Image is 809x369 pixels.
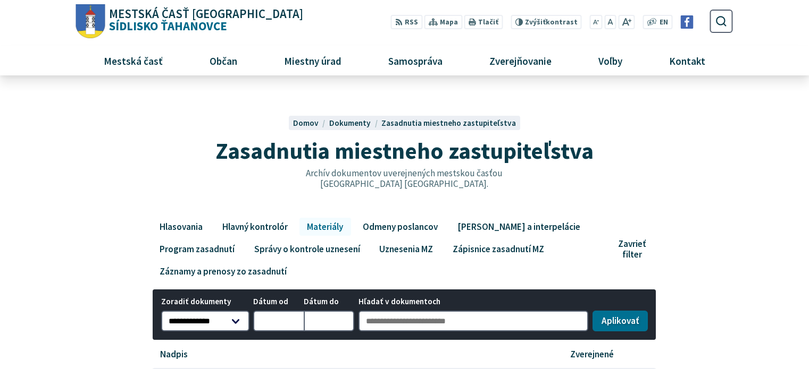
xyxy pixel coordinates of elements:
[304,297,354,306] span: Dátum do
[381,118,516,128] a: Zasadnutia miestneho zastupiteľstva
[329,118,371,128] span: Dokumenty
[657,17,671,28] a: EN
[384,46,446,75] span: Samospráva
[424,15,462,29] a: Mapa
[405,17,418,28] span: RSS
[593,311,648,332] button: Aplikovať
[76,4,105,39] img: Prejsť na domovskú stránku
[329,118,381,128] a: Dokumenty
[511,15,581,29] button: Zvýšiťkontrast
[76,4,303,39] a: Logo Sídlisko Ťahanovce, prejsť na domovskú stránku.
[293,118,329,128] a: Domov
[246,240,368,258] a: Správy o kontrole uznesení
[369,46,462,75] a: Samospráva
[595,46,627,75] span: Voľby
[99,46,166,75] span: Mestská časť
[650,46,725,75] a: Kontakt
[299,218,351,236] a: Materiály
[358,297,589,306] span: Hľadať v dokumentoch
[215,136,594,165] span: Zasadnutia miestneho zastupiteľstva
[660,17,668,28] span: EN
[665,46,710,75] span: Kontakt
[525,18,578,27] span: kontrast
[253,311,304,332] input: Dátum od
[160,349,188,360] p: Nadpis
[84,46,182,75] a: Mestská časť
[445,240,552,258] a: Zápisnice zasadnutí MZ
[440,17,458,28] span: Mapa
[485,46,555,75] span: Zverejňovanie
[152,218,210,236] a: Hlasovania
[190,46,256,75] a: Občan
[680,15,694,29] img: Prejsť na Facebook stránku
[525,18,546,27] span: Zvýšiť
[478,18,498,27] span: Tlačiť
[105,8,304,32] span: Sídlisko Ťahanovce
[470,46,571,75] a: Zverejňovanie
[161,297,249,306] span: Zoradiť dokumenty
[618,238,646,260] span: Zavrieť filter
[604,15,616,29] button: Nastaviť pôvodnú veľkosť písma
[611,238,657,260] button: Zavrieť filter
[205,46,241,75] span: Občan
[618,15,635,29] button: Zväčšiť veľkosť písma
[152,240,242,258] a: Program zasadnutí
[570,349,614,360] p: Zverejnené
[293,118,319,128] span: Domov
[264,46,361,75] a: Miestny úrad
[152,262,294,280] a: Záznamy a prenosy zo zasadnutí
[283,168,526,190] p: Archív dokumentov uverejnených mestskou časťou [GEOGRAPHIC_DATA] [GEOGRAPHIC_DATA].
[304,311,354,332] input: Dátum do
[464,15,503,29] button: Tlačiť
[109,8,303,20] span: Mestská časť [GEOGRAPHIC_DATA]
[355,218,445,236] a: Odmeny poslancov
[161,311,249,332] select: Zoradiť dokumenty
[358,311,589,332] input: Hľadať v dokumentoch
[590,15,603,29] button: Zmenšiť veľkosť písma
[253,297,304,306] span: Dátum od
[214,218,295,236] a: Hlavný kontrolór
[391,15,422,29] a: RSS
[449,218,588,236] a: [PERSON_NAME] a interpelácie
[579,46,642,75] a: Voľby
[372,240,441,258] a: Uznesenia MZ
[280,46,345,75] span: Miestny úrad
